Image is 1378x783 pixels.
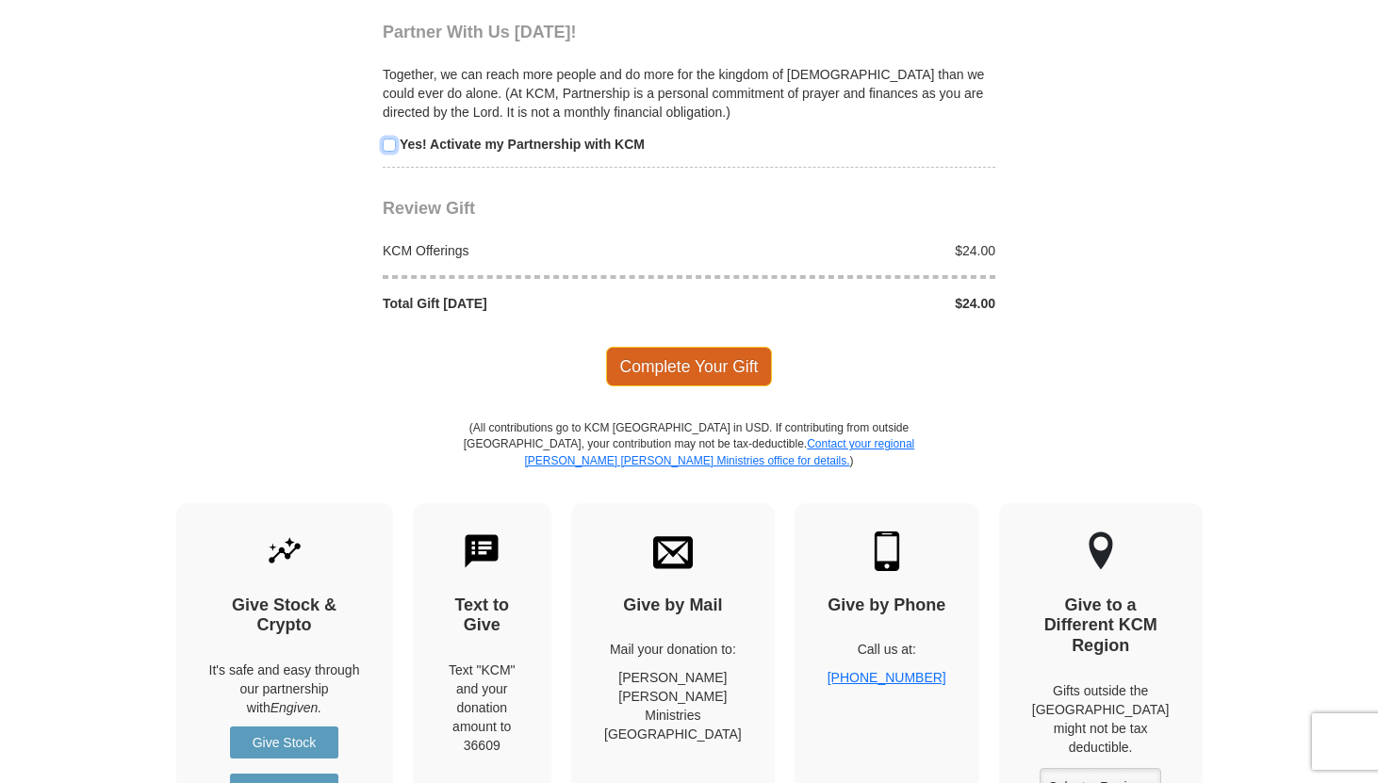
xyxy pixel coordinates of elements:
span: Partner With Us [DATE]! [383,23,577,41]
p: Gifts outside the [GEOGRAPHIC_DATA] might not be tax deductible. [1032,681,1170,757]
p: Together, we can reach more people and do more for the kingdom of [DEMOGRAPHIC_DATA] than we coul... [383,65,995,122]
span: Review Gift [383,199,475,218]
strong: Yes! Activate my Partnership with KCM [400,137,645,152]
img: mobile.svg [867,531,907,571]
a: [PHONE_NUMBER] [828,670,946,685]
h4: Give by Phone [828,595,946,616]
p: Call us at: [828,640,946,659]
a: Contact your regional [PERSON_NAME] [PERSON_NAME] Ministries office for details. [524,437,914,466]
p: Mail your donation to: [604,640,742,659]
h4: Text to Give [446,595,519,636]
img: other-region [1088,531,1114,571]
a: Give Stock [230,726,338,759]
i: Engiven. [271,700,321,715]
img: give-by-stock.svg [265,531,304,571]
p: It's safe and easy through our partnership with [209,661,360,717]
h4: Give to a Different KCM Region [1032,595,1170,657]
div: Total Gift [DATE] [373,294,690,313]
div: KCM Offerings [373,241,690,260]
h4: Give by Mail [604,595,742,616]
img: text-to-give.svg [462,531,501,571]
span: Complete Your Gift [606,347,773,386]
div: Text "KCM" and your donation amount to 36609 [446,661,519,755]
div: $24.00 [689,241,1006,260]
div: $24.00 [689,294,1006,313]
img: envelope.svg [653,531,693,571]
p: (All contributions go to KCM [GEOGRAPHIC_DATA] in USD. If contributing from outside [GEOGRAPHIC_D... [463,420,915,502]
h4: Give Stock & Crypto [209,595,360,636]
p: [PERSON_NAME] [PERSON_NAME] Ministries [GEOGRAPHIC_DATA] [604,668,742,743]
